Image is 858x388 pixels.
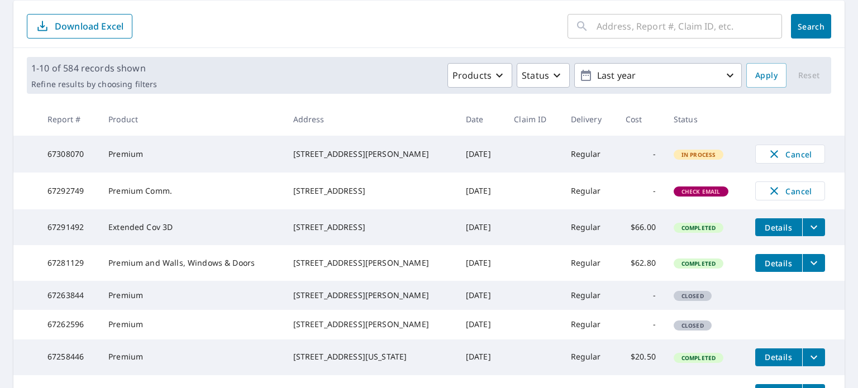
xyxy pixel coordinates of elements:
[762,222,795,233] span: Details
[452,69,492,82] p: Products
[562,209,617,245] td: Regular
[99,209,284,245] td: Extended Cov 3D
[39,173,99,209] td: 67292749
[517,63,570,88] button: Status
[791,14,831,39] button: Search
[617,103,665,136] th: Cost
[762,352,795,362] span: Details
[762,258,795,269] span: Details
[767,184,813,198] span: Cancel
[39,339,99,375] td: 67258446
[39,310,99,339] td: 67262596
[31,61,157,75] p: 1-10 of 584 records shown
[574,63,742,88] button: Last year
[99,173,284,209] td: Premium Comm.
[99,245,284,281] td: Premium and Walls, Windows & Doors
[755,254,802,272] button: detailsBtn-67281129
[617,310,665,339] td: -
[39,136,99,173] td: 67308070
[562,339,617,375] td: Regular
[284,103,457,136] th: Address
[293,290,448,301] div: [STREET_ADDRESS][PERSON_NAME]
[767,147,813,161] span: Cancel
[457,281,505,310] td: [DATE]
[617,209,665,245] td: $66.00
[39,245,99,281] td: 67281129
[562,281,617,310] td: Regular
[617,339,665,375] td: $20.50
[617,281,665,310] td: -
[99,136,284,173] td: Premium
[802,254,825,272] button: filesDropdownBtn-67281129
[755,145,825,164] button: Cancel
[746,63,786,88] button: Apply
[457,136,505,173] td: [DATE]
[755,348,802,366] button: detailsBtn-67258446
[293,149,448,160] div: [STREET_ADDRESS][PERSON_NAME]
[665,103,746,136] th: Status
[99,310,284,339] td: Premium
[39,103,99,136] th: Report #
[562,103,617,136] th: Delivery
[293,351,448,362] div: [STREET_ADDRESS][US_STATE]
[99,103,284,136] th: Product
[562,173,617,209] td: Regular
[39,209,99,245] td: 67291492
[675,260,722,267] span: Completed
[802,218,825,236] button: filesDropdownBtn-67291492
[99,339,284,375] td: Premium
[447,63,512,88] button: Products
[593,66,723,85] p: Last year
[99,281,284,310] td: Premium
[31,79,157,89] p: Refine results by choosing filters
[39,281,99,310] td: 67263844
[293,185,448,197] div: [STREET_ADDRESS]
[457,209,505,245] td: [DATE]
[617,245,665,281] td: $62.80
[617,173,665,209] td: -
[675,292,711,300] span: Closed
[293,319,448,330] div: [STREET_ADDRESS][PERSON_NAME]
[675,322,711,329] span: Closed
[293,257,448,269] div: [STREET_ADDRESS][PERSON_NAME]
[457,339,505,375] td: [DATE]
[562,310,617,339] td: Regular
[293,222,448,233] div: [STREET_ADDRESS]
[562,245,617,281] td: Regular
[597,11,782,42] input: Address, Report #, Claim ID, etc.
[800,21,822,32] span: Search
[675,224,722,232] span: Completed
[457,245,505,281] td: [DATE]
[457,173,505,209] td: [DATE]
[675,151,723,159] span: In Process
[522,69,549,82] p: Status
[617,136,665,173] td: -
[27,14,132,39] button: Download Excel
[755,181,825,200] button: Cancel
[675,188,727,195] span: Check Email
[755,218,802,236] button: detailsBtn-67291492
[505,103,561,136] th: Claim ID
[675,354,722,362] span: Completed
[55,20,123,32] p: Download Excel
[755,69,778,83] span: Apply
[802,348,825,366] button: filesDropdownBtn-67258446
[457,103,505,136] th: Date
[457,310,505,339] td: [DATE]
[562,136,617,173] td: Regular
